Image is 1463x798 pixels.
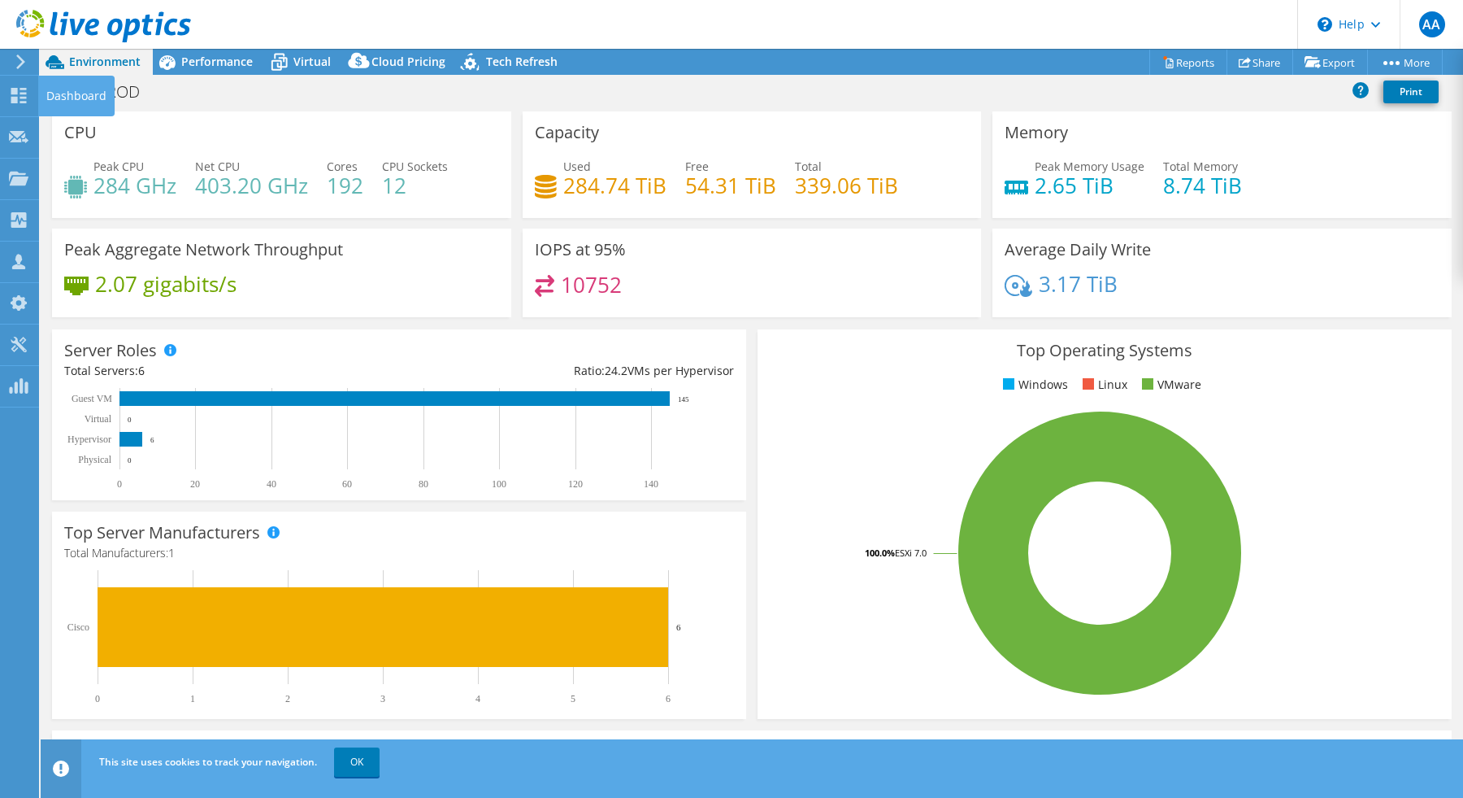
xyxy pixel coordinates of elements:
[1292,50,1368,75] a: Export
[85,413,112,425] text: Virtual
[128,416,132,424] text: 0
[1383,81,1439,103] a: Print
[95,275,237,293] h4: 2.07 gigabits/s
[78,454,111,465] text: Physical
[138,363,145,378] span: 6
[195,159,240,174] span: Net CPU
[1318,17,1332,32] svg: \n
[1226,50,1293,75] a: Share
[128,456,132,464] text: 0
[93,177,176,194] h4: 284 GHz
[1163,177,1242,194] h4: 8.74 TiB
[64,362,399,380] div: Total Servers:
[1163,159,1238,174] span: Total Memory
[399,362,734,380] div: Ratio: VMs per Hypervisor
[99,755,317,769] span: This site uses cookies to track your navigation.
[190,693,195,704] text: 1
[1138,376,1201,394] li: VMware
[293,54,331,69] span: Virtual
[678,395,689,403] text: 145
[342,478,352,490] text: 60
[1035,159,1144,174] span: Peak Memory Usage
[327,159,358,174] span: Cores
[93,159,144,174] span: Peak CPU
[67,434,111,445] text: Hypervisor
[535,124,599,142] h3: Capacity
[380,693,385,704] text: 3
[676,622,681,632] text: 6
[770,342,1439,360] h3: Top Operating Systems
[190,478,200,490] text: 20
[1039,275,1118,293] h4: 3.17 TiB
[999,376,1068,394] li: Windows
[195,177,308,194] h4: 403.20 GHz
[382,177,448,194] h4: 12
[561,276,622,294] h4: 10752
[568,478,583,490] text: 120
[64,524,260,542] h3: Top Server Manufacturers
[38,76,115,116] div: Dashboard
[64,544,734,562] h4: Total Manufacturers:
[168,545,175,560] span: 1
[795,177,898,194] h4: 339.06 TiB
[371,54,445,69] span: Cloud Pricing
[1005,241,1151,259] h3: Average Daily Write
[795,159,822,174] span: Total
[327,177,363,194] h4: 192
[72,393,112,404] text: Guest VM
[486,54,558,69] span: Tech Refresh
[563,159,591,174] span: Used
[1149,50,1227,75] a: Reports
[150,436,154,444] text: 6
[64,124,97,142] h3: CPU
[685,159,709,174] span: Free
[685,177,776,194] h4: 54.31 TiB
[69,54,141,69] span: Environment
[267,478,276,490] text: 40
[1079,376,1127,394] li: Linux
[95,693,100,704] text: 0
[605,363,627,378] span: 24.2
[1419,11,1445,37] span: AA
[382,159,448,174] span: CPU Sockets
[1005,124,1068,142] h3: Memory
[64,342,157,360] h3: Server Roles
[419,478,428,490] text: 80
[117,478,122,490] text: 0
[865,547,895,559] tspan: 100.0%
[666,693,671,704] text: 6
[181,54,253,69] span: Performance
[1367,50,1443,75] a: More
[285,693,290,704] text: 2
[492,478,506,490] text: 100
[475,693,480,704] text: 4
[1035,177,1144,194] h4: 2.65 TiB
[334,748,380,777] a: OK
[563,177,666,194] h4: 284.74 TiB
[64,241,343,259] h3: Peak Aggregate Network Throughput
[644,478,658,490] text: 140
[67,621,89,633] text: Cisco
[895,547,927,559] tspan: ESXi 7.0
[571,693,575,704] text: 5
[535,241,626,259] h3: IOPS at 95%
